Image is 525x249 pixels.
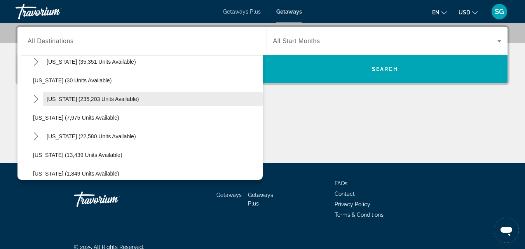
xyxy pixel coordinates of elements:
[459,7,478,18] button: Change currency
[335,201,370,207] a: Privacy Policy
[29,73,263,87] button: Select destination: Delaware (30 units available)
[29,92,43,106] button: Toggle Florida (235,203 units available) submenu
[43,129,263,143] button: Select destination: Hawaii (22,580 units available)
[495,8,504,16] span: SG
[335,180,347,186] a: FAQs
[33,115,119,121] span: [US_STATE] (7,975 units available)
[17,51,263,180] div: Destination options
[29,148,263,162] button: Select destination: Idaho (13,439 units available)
[459,9,470,16] span: USD
[33,77,112,84] span: [US_STATE] (30 units available)
[494,218,519,243] iframe: Button to launch messaging window
[47,59,136,65] span: [US_STATE] (35,351 units available)
[372,66,398,72] span: Search
[273,38,320,44] span: All Start Months
[248,192,273,207] a: Getaways Plus
[17,27,508,83] div: Search widget
[47,96,139,102] span: [US_STATE] (235,203 units available)
[335,212,384,218] a: Terms & Conditions
[432,9,440,16] span: en
[489,3,509,20] button: User Menu
[223,9,261,15] a: Getaways Plus
[43,92,263,106] button: Select destination: Florida (235,203 units available)
[29,167,263,181] button: Select destination: Illinois (1,849 units available)
[74,188,152,211] a: Go Home
[28,38,73,44] span: All Destinations
[29,111,263,125] button: Select destination: Georgia (7,975 units available)
[29,55,43,69] button: Toggle Colorado (35,351 units available) submenu
[47,133,136,139] span: [US_STATE] (22,580 units available)
[43,55,263,69] button: Select destination: Colorado (35,351 units available)
[29,130,43,143] button: Toggle Hawaii (22,580 units available) submenu
[263,55,508,83] button: Search
[216,192,242,198] a: Getaways
[33,152,122,158] span: [US_STATE] (13,439 units available)
[335,191,355,197] a: Contact
[28,37,256,46] input: Select destination
[16,2,93,22] a: Travorium
[33,171,119,177] span: [US_STATE] (1,849 units available)
[276,9,302,15] a: Getaways
[432,7,447,18] button: Change language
